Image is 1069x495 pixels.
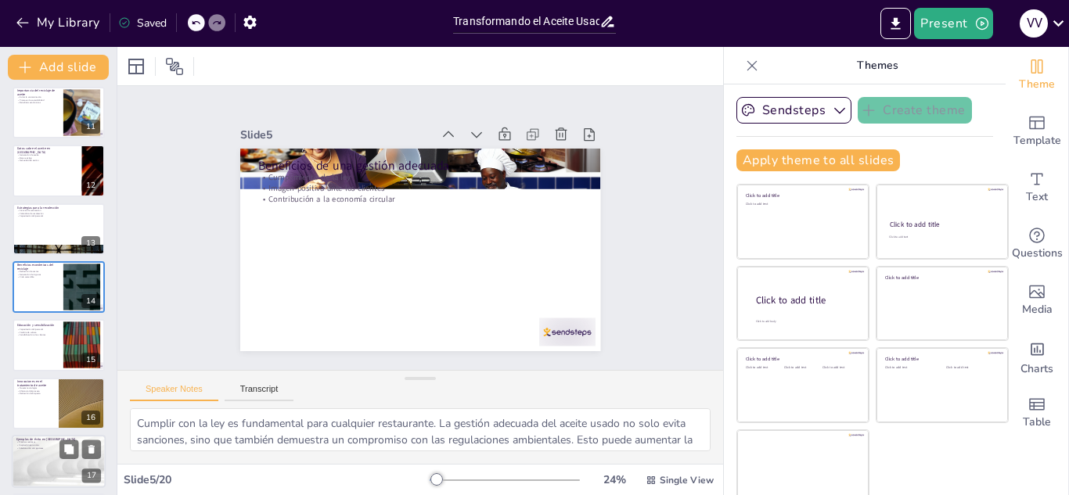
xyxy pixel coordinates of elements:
div: 24 % [596,472,633,487]
span: Text [1026,188,1048,206]
div: Click to add title [746,192,858,199]
input: Insert title [453,10,599,33]
p: Cambio de cultura [17,331,59,334]
span: Table [1023,414,1051,431]
button: Speaker Notes [130,384,218,401]
p: Datos sobre el aceite en [GEOGRAPHIC_DATA] [17,146,77,155]
div: 12 [81,178,100,192]
div: Click to add title [885,274,997,280]
span: Media [1022,301,1053,318]
div: Click to add text [822,366,858,370]
div: 11 [81,120,100,134]
div: Layout [124,54,149,79]
span: Template [1013,132,1061,149]
span: Single View [660,474,714,486]
div: Add images, graphics, shapes or video [1006,272,1068,328]
div: Click to add text [946,366,995,370]
div: Add charts and graphs [1006,328,1068,385]
p: Colaboración con gestores [16,447,101,450]
button: Apply theme to all slides [736,149,900,171]
p: Beneficios económicos del reciclaje [17,263,59,271]
div: Click to add text [746,366,781,370]
p: Ciclo sostenible [17,276,59,279]
div: 17 [12,435,106,488]
div: 17 [82,469,101,483]
button: Present [914,8,992,39]
div: 16 [81,411,100,425]
div: Click to add title [756,294,856,307]
div: Click to add title [746,356,858,362]
div: 14 [13,261,105,313]
p: Calendario de recolección [17,212,100,215]
div: 16 [13,378,105,429]
p: Evitar la contaminación [17,95,59,99]
p: Capacitación del personal [17,214,100,217]
button: Sendsteps [736,97,851,124]
div: Slide 5 / 20 [124,472,430,487]
p: Eficiencia del proceso [17,389,54,393]
div: Click to add title [885,356,997,362]
p: Inspiración para otros [16,444,101,447]
div: 11 [13,87,105,138]
p: Sensibilización a los clientes [17,334,59,337]
div: Change the overall theme [1006,47,1068,103]
div: Click to add text [784,366,819,370]
div: Click to add text [746,203,858,206]
p: Cumplimiento de la ley [264,155,588,200]
p: Bajo reciclaje [17,156,77,160]
div: Add a table [1006,385,1068,441]
p: Generación de aceite [17,154,77,157]
div: Add text boxes [1006,160,1068,216]
p: Nuevas tecnologías [17,386,54,389]
button: My Library [12,10,106,35]
button: Transcript [225,384,294,401]
p: Estrategias para la recolección [17,205,100,210]
p: Capacitación del personal [17,328,59,332]
span: Position [165,57,184,76]
span: Charts [1020,360,1053,378]
p: Promover la sostenibilidad [17,99,59,102]
p: Reducción del impacto [17,392,54,395]
div: 14 [81,294,100,308]
p: Generación de ingresos [17,273,59,276]
button: Add slide [8,55,109,80]
p: Imagen positiva ante los clientes [263,166,587,211]
p: Necesidad de acción [17,160,77,163]
p: Contribución a la economía circular [261,177,585,222]
button: Create theme [858,97,972,124]
div: 15 [81,353,100,367]
p: Prácticas exitosas [16,441,101,444]
button: Export to PowerPoint [880,8,911,39]
div: Click to add title [890,220,994,229]
p: Innovaciones en el tratamiento de aceite [17,379,54,388]
p: Reducción de costos [17,270,59,273]
div: Click to add body [756,320,855,324]
span: Questions [1012,245,1063,262]
div: v v [1020,9,1048,38]
div: Saved [118,16,167,30]
button: v v [1020,8,1048,39]
div: Get real-time input from your audience [1006,216,1068,272]
div: 13 [81,236,100,250]
p: Importancia del reciclaje de aceite [17,88,59,97]
div: Click to add text [885,366,934,370]
textarea: Cumplir con la ley es fundamental para cualquier restaurante. La gestión adecuada del aceite usad... [130,408,711,451]
button: Delete Slide [82,439,101,458]
p: Themes [765,47,990,84]
div: Slide 5 [250,109,442,144]
div: 13 [13,203,105,255]
span: Theme [1019,76,1055,93]
p: Beneficios económicos [17,102,59,105]
div: 12 [13,145,105,196]
p: Educación y sensibilización [17,323,59,328]
div: 15 [13,319,105,371]
p: Sistema de recolección [17,209,100,212]
p: Beneficios de una gestión adecuada [265,141,588,192]
button: Duplicate Slide [59,439,78,458]
div: Add ready made slides [1006,103,1068,160]
div: Click to add text [889,235,993,239]
p: Ejemplos de éxito en [GEOGRAPHIC_DATA] [16,437,101,442]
